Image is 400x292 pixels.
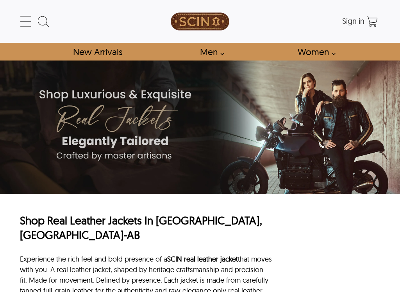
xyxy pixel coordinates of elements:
[171,4,229,39] img: SCIN
[140,4,260,39] a: SCIN
[191,43,229,61] a: shop men's leather jackets
[184,255,238,264] a: real leather jacket
[289,43,340,61] a: Shop Women Leather Jackets
[20,214,272,242] h1: Shop Real Leather Jackets In [GEOGRAPHIC_DATA], [GEOGRAPHIC_DATA]-AB
[342,19,364,25] a: Sign in
[364,14,380,29] a: Shopping Cart
[64,43,131,61] a: Shop New Arrivals
[342,16,364,26] span: Sign in
[167,255,182,264] a: SCIN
